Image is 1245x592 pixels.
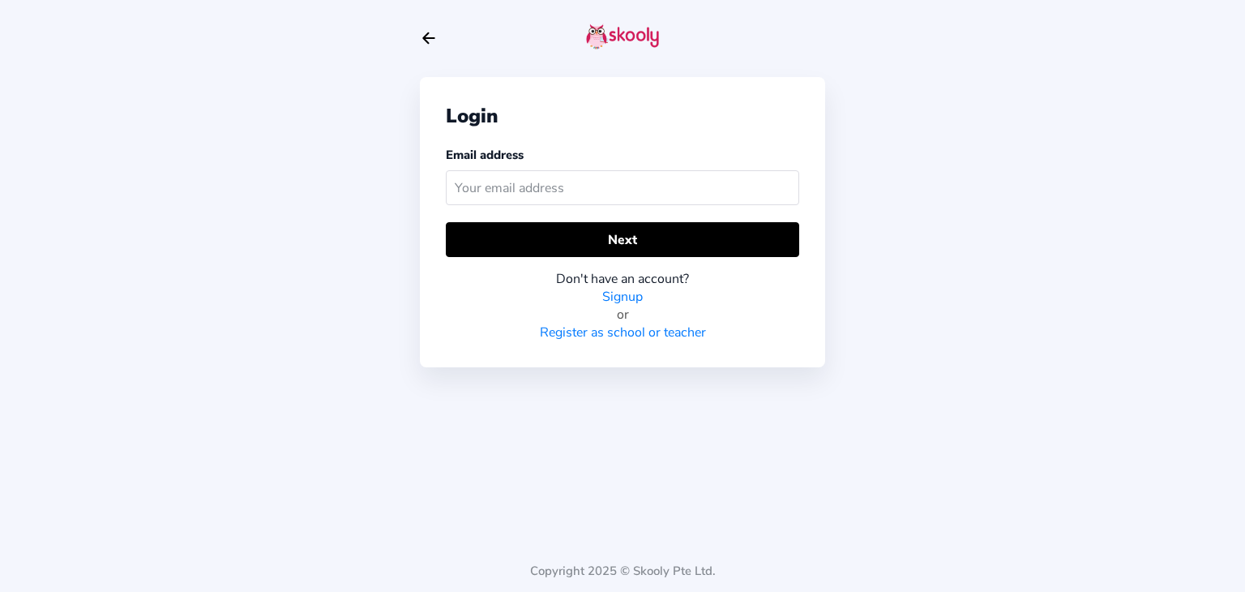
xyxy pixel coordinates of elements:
[446,170,799,205] input: Your email address
[586,24,659,49] img: skooly-logo.png
[420,29,438,47] button: arrow back outline
[446,270,799,288] div: Don't have an account?
[446,222,799,257] button: Next
[446,103,799,129] div: Login
[446,147,524,163] label: Email address
[602,288,643,306] a: Signup
[540,324,706,341] a: Register as school or teacher
[446,306,799,324] div: or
